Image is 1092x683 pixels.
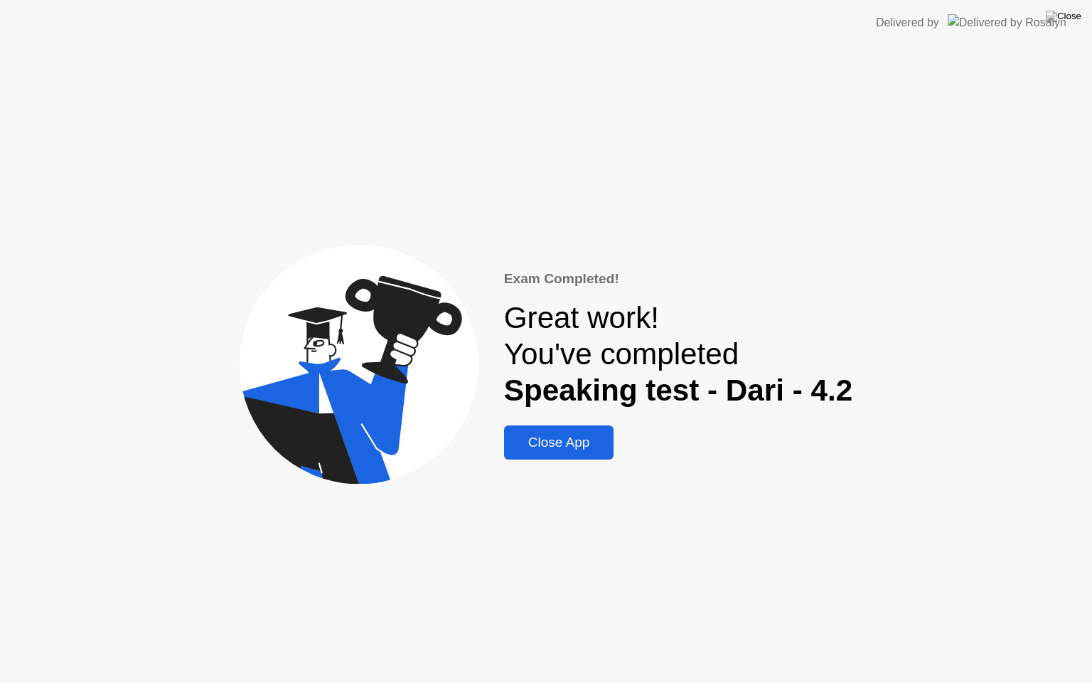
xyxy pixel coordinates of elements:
b: Speaking test - Dari - 4.2 [504,374,853,407]
div: Close App [508,435,610,450]
img: Delivered by Rosalyn [948,14,1066,31]
div: Great work! You've completed [504,300,853,408]
button: Close App [504,425,614,460]
div: Delivered by [876,14,939,31]
div: Exam Completed! [504,269,853,290]
img: Close [1046,11,1081,22]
